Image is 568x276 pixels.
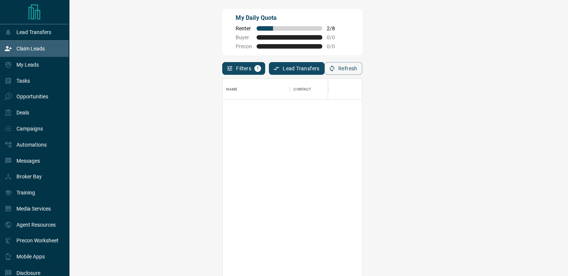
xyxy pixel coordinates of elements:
[327,34,343,40] span: 0 / 0
[269,62,325,75] button: Lead Transfers
[236,34,252,40] span: Buyer
[226,79,238,100] div: Name
[327,25,343,31] span: 2 / 8
[325,62,362,75] button: Refresh
[290,79,350,100] div: Contact
[236,13,343,22] p: My Daily Quota
[294,79,311,100] div: Contact
[222,62,265,75] button: Filters1
[236,43,252,49] span: Precon
[236,25,252,31] span: Renter
[223,79,290,100] div: Name
[327,43,343,49] span: 0 / 0
[255,66,260,71] span: 1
